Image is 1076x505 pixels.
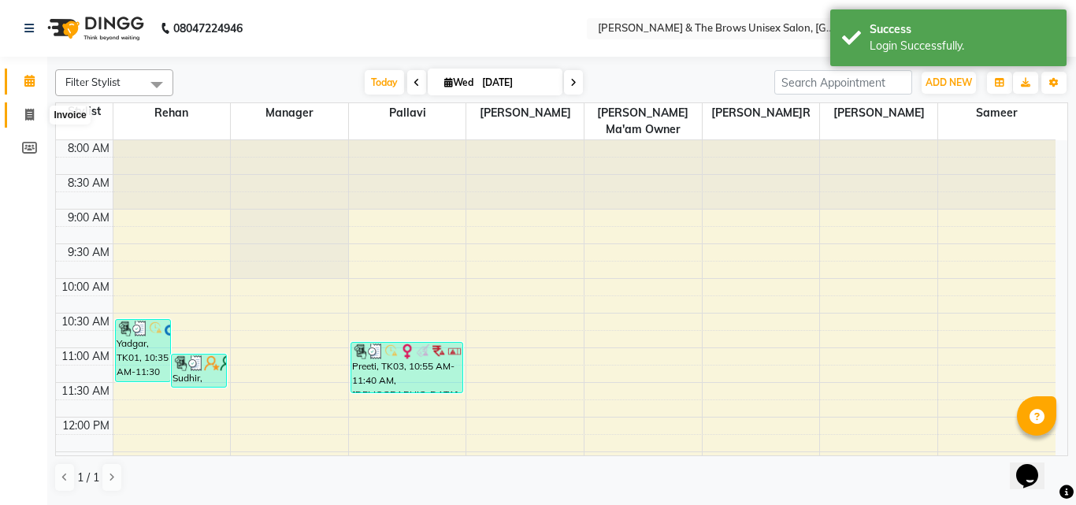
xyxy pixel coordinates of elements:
span: [PERSON_NAME]r [703,103,820,123]
span: [PERSON_NAME] ma'am owner [584,103,702,139]
div: 9:00 AM [65,210,113,226]
span: Rehan [113,103,231,123]
div: 10:00 AM [58,279,113,295]
span: Today [365,70,404,95]
div: 11:00 AM [58,348,113,365]
input: Search Appointment [774,70,912,95]
div: Invoice [50,106,90,124]
span: Filter Stylist [65,76,121,88]
span: ADD NEW [926,76,972,88]
div: 11:30 AM [58,383,113,399]
span: 1 / 1 [77,470,99,486]
div: Preeti, TK03, 10:55 AM-11:40 AM, [DEMOGRAPHIC_DATA] Basic Grooming - Eyebrows Threading,[DEMOGRAP... [351,343,462,392]
div: 12:30 PM [59,452,113,469]
div: 8:00 AM [65,140,113,157]
span: [PERSON_NAME] [466,103,584,123]
div: 8:30 AM [65,175,113,191]
input: 2025-09-03 [477,71,556,95]
iframe: chat widget [1010,442,1060,489]
div: Login Successfully. [870,38,1055,54]
img: logo [40,6,148,50]
span: Wed [440,76,477,88]
span: Pallavi [349,103,466,123]
div: 10:30 AM [58,314,113,330]
button: ADD NEW [922,72,976,94]
span: [PERSON_NAME] [820,103,937,123]
b: 08047224946 [173,6,243,50]
div: 12:00 PM [59,418,113,434]
div: 9:30 AM [65,244,113,261]
div: Success [870,21,1055,38]
div: Sudhir, TK02, 11:05 AM-11:35 AM, [DEMOGRAPHIC_DATA] Hair Services - Styling[PERSON_NAME]d Trim [172,355,226,387]
span: manager [231,103,348,123]
span: Sameer [938,103,1056,123]
div: Yadgar, TK01, 10:35 AM-11:30 AM, [DEMOGRAPHIC_DATA] Basic Grooming - Eyebrows Threading,Haircut +... [116,320,170,381]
